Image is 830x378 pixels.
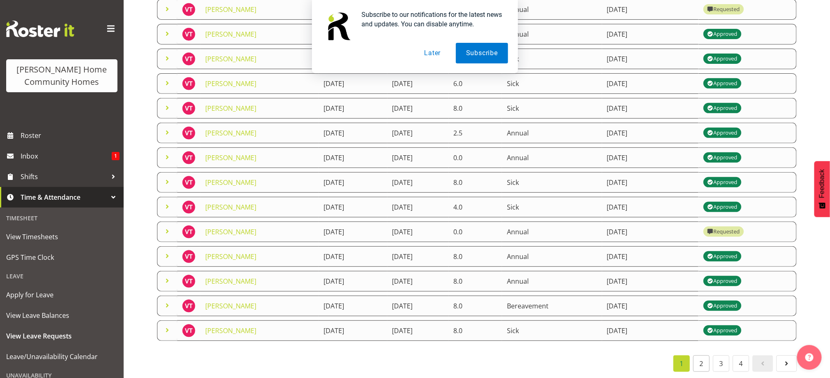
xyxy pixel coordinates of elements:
img: vanessa-thornley8527.jpg [182,77,195,90]
img: vanessa-thornley8527.jpg [182,324,195,337]
td: [DATE] [602,73,699,94]
div: Approved [708,177,737,187]
td: Annual [502,246,602,267]
span: Leave/Unavailability Calendar [6,350,117,363]
div: Approved [708,326,737,336]
td: [DATE] [602,123,699,143]
span: Apply for Leave [6,289,117,301]
td: [DATE] [319,98,387,119]
td: [DATE] [319,123,387,143]
span: Time & Attendance [21,191,107,203]
img: vanessa-thornley8527.jpg [182,102,195,115]
td: 4.0 [449,197,502,217]
a: View Timesheets [2,226,122,247]
td: [DATE] [602,271,699,292]
td: [DATE] [319,271,387,292]
td: Annual [502,222,602,242]
td: [DATE] [319,172,387,193]
td: Sick [502,172,602,193]
td: [DATE] [319,320,387,341]
td: [DATE] [387,123,449,143]
span: Shifts [21,170,107,183]
div: Approved [708,79,737,89]
a: View Leave Balances [2,305,122,326]
div: [PERSON_NAME] Home Community Homes [14,63,109,88]
span: Feedback [818,169,826,198]
div: Approved [708,103,737,113]
img: notification icon [322,10,355,43]
a: 2 [693,355,710,372]
img: vanessa-thornley8527.jpg [182,151,195,164]
span: GPS Time Clock [6,251,117,264]
td: [DATE] [602,147,699,168]
a: [PERSON_NAME] [205,277,256,286]
td: Sick [502,197,602,217]
td: [DATE] [387,147,449,168]
a: [PERSON_NAME] [205,178,256,187]
div: Timesheet [2,210,122,226]
img: vanessa-thornley8527.jpg [182,201,195,214]
button: Subscribe [456,43,508,63]
a: [PERSON_NAME] [205,203,256,212]
div: Subscribe to our notifications for the latest news and updates. You can disable anytime. [355,10,508,29]
td: Annual [502,147,602,168]
td: Sick [502,320,602,341]
td: [DATE] [387,320,449,341]
td: [DATE] [319,246,387,267]
td: Bereavement [502,296,602,316]
td: [DATE] [319,73,387,94]
td: [DATE] [602,172,699,193]
a: [PERSON_NAME] [205,104,256,113]
a: [PERSON_NAME] [205,252,256,261]
td: [DATE] [387,271,449,292]
a: [PERSON_NAME] [205,128,256,138]
td: [DATE] [319,147,387,168]
div: Requested [708,227,740,237]
img: vanessa-thornley8527.jpg [182,126,195,140]
td: Annual [502,271,602,292]
td: [DATE] [602,320,699,341]
a: View Leave Requests [2,326,122,346]
td: 6.0 [449,73,502,94]
td: 8.0 [449,271,502,292]
td: 8.0 [449,172,502,193]
td: 2.5 [449,123,502,143]
img: vanessa-thornley8527.jpg [182,299,195,313]
img: vanessa-thornley8527.jpg [182,250,195,263]
button: Later [414,43,451,63]
a: 4 [733,355,749,372]
td: [DATE] [387,222,449,242]
td: [DATE] [319,222,387,242]
td: Sick [502,98,602,119]
a: [PERSON_NAME] [205,79,256,88]
button: Feedback - Show survey [814,161,830,217]
span: View Leave Requests [6,330,117,342]
td: [DATE] [602,246,699,267]
td: [DATE] [387,73,449,94]
td: [DATE] [319,296,387,316]
img: vanessa-thornley8527.jpg [182,225,195,238]
td: 8.0 [449,296,502,316]
td: [DATE] [387,197,449,217]
span: View Timesheets [6,231,117,243]
span: Roster [21,129,120,142]
td: [DATE] [319,197,387,217]
td: 8.0 [449,320,502,341]
a: [PERSON_NAME] [205,227,256,236]
td: 8.0 [449,246,502,267]
td: [DATE] [387,246,449,267]
td: [DATE] [602,197,699,217]
a: [PERSON_NAME] [205,153,256,162]
div: Approved [708,202,737,212]
img: vanessa-thornley8527.jpg [182,176,195,189]
td: Annual [502,123,602,143]
td: [DATE] [387,98,449,119]
img: vanessa-thornley8527.jpg [182,275,195,288]
span: 1 [112,152,120,160]
div: Approved [708,301,737,311]
img: help-xxl-2.png [805,353,814,362]
a: Leave/Unavailability Calendar [2,346,122,367]
td: [DATE] [387,172,449,193]
a: GPS Time Clock [2,247,122,268]
td: 0.0 [449,147,502,168]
